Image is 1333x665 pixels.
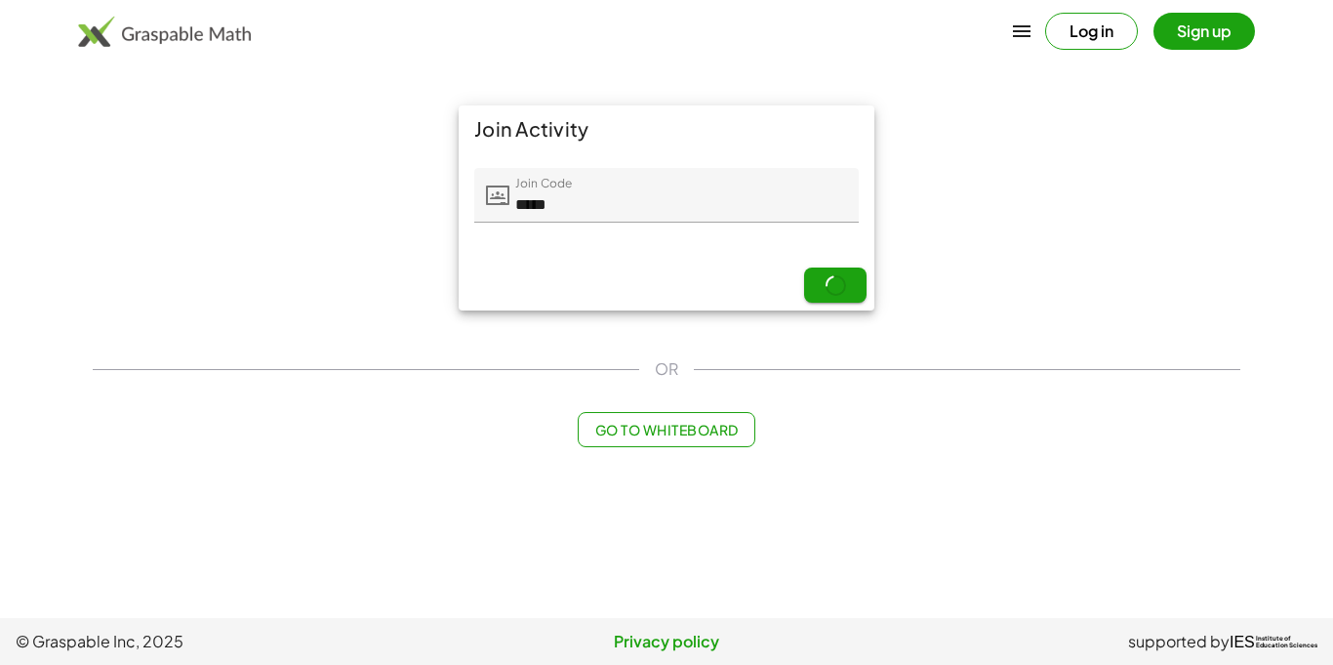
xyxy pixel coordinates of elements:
[1045,13,1138,50] button: Log in
[1230,633,1255,651] span: IES
[578,412,754,447] button: Go to Whiteboard
[16,630,450,653] span: © Graspable Inc, 2025
[1128,630,1230,653] span: supported by
[459,105,874,152] div: Join Activity
[655,357,678,381] span: OR
[594,421,738,438] span: Go to Whiteboard
[1256,636,1317,649] span: Institute of Education Sciences
[1230,630,1317,653] a: IESInstitute ofEducation Sciences
[1153,13,1255,50] button: Sign up
[450,630,884,653] a: Privacy policy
